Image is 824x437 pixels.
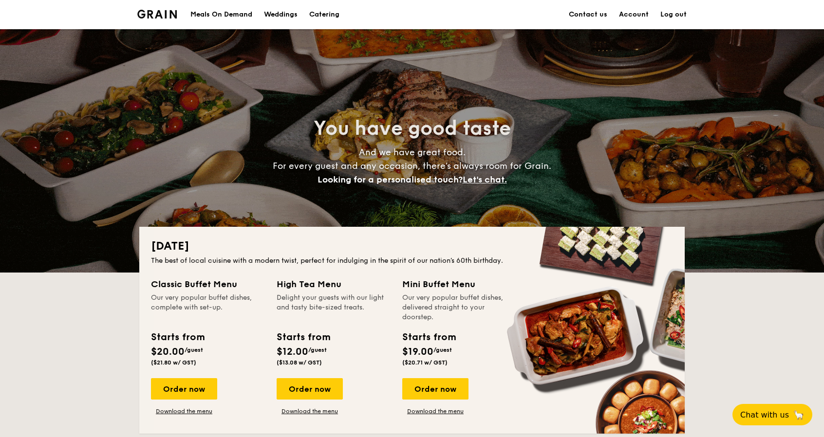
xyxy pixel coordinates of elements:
[185,346,203,353] span: /guest
[273,147,551,185] span: And we have great food. For every guest and any occasion, there’s always room for Grain.
[740,410,789,419] span: Chat with us
[402,407,468,415] a: Download the menu
[151,256,673,266] div: The best of local cuisine with a modern twist, perfect for indulging in the spirit of our nation’...
[402,330,455,345] div: Starts from
[433,346,452,353] span: /guest
[402,277,516,291] div: Mini Buffet Menu
[137,10,177,18] img: Grain
[277,293,391,322] div: Delight your guests with our light and tasty bite-sized treats.
[793,409,805,420] span: 🦙
[277,378,343,400] div: Order now
[402,346,433,358] span: $19.00
[732,404,812,425] button: Chat with us🦙
[402,378,468,400] div: Order now
[277,346,308,358] span: $12.00
[151,293,265,322] div: Our very popular buffet dishes, complete with set-up.
[277,407,343,415] a: Download the menu
[151,346,185,358] span: $20.00
[151,378,217,400] div: Order now
[277,330,330,345] div: Starts from
[318,174,463,185] span: Looking for a personalised touch?
[277,277,391,291] div: High Tea Menu
[137,10,177,18] a: Logotype
[463,174,507,185] span: Let's chat.
[402,293,516,322] div: Our very popular buffet dishes, delivered straight to your doorstep.
[151,407,217,415] a: Download the menu
[151,238,673,254] h2: [DATE]
[151,277,265,291] div: Classic Buffet Menu
[314,117,511,140] span: You have good taste
[151,330,204,345] div: Starts from
[308,346,327,353] span: /guest
[151,359,196,366] span: ($21.80 w/ GST)
[402,359,448,366] span: ($20.71 w/ GST)
[277,359,322,366] span: ($13.08 w/ GST)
